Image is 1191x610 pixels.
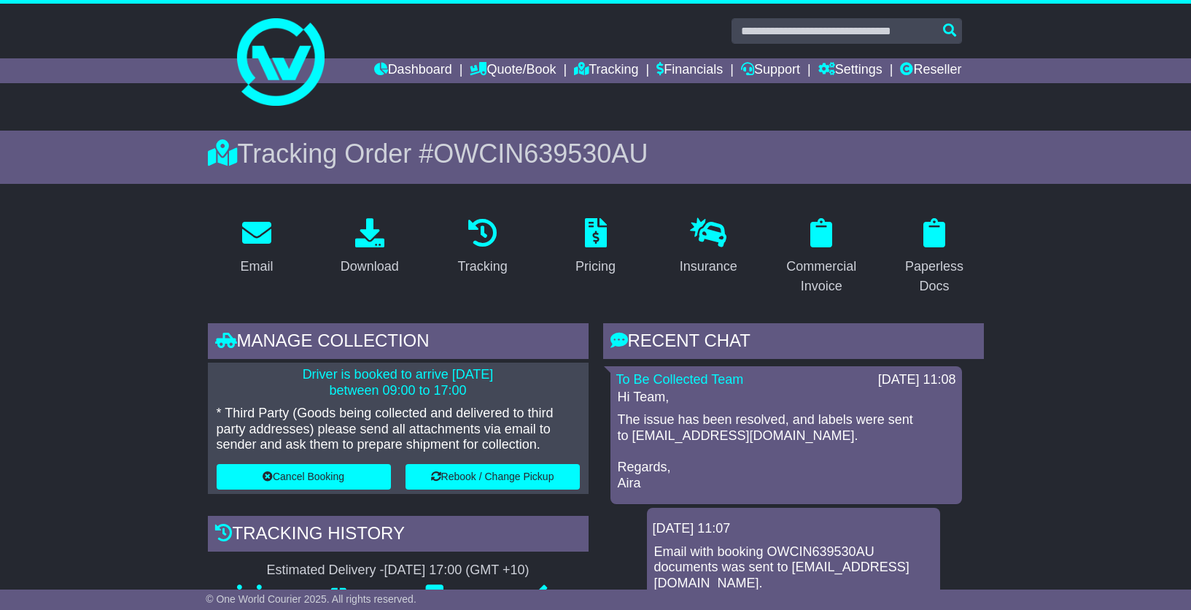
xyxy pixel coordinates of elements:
a: Support [741,58,800,83]
a: Tracking [448,213,516,282]
a: Commercial Invoice [772,213,871,301]
div: Manage collection [208,323,589,363]
div: Insurance [680,257,737,277]
div: Email [240,257,273,277]
a: Paperless Docs [885,213,984,301]
div: Download [341,257,399,277]
div: Tracking [457,257,507,277]
a: Email [230,213,282,282]
span: OWCIN639530AU [433,139,648,169]
div: Estimated Delivery - [208,563,589,579]
a: Pricing [566,213,625,282]
p: * Third Party (Goods being collected and delivered to third party addresses) please send all atta... [217,406,580,453]
div: [DATE] 11:07 [653,521,934,537]
p: Hi Team, [618,390,955,406]
a: Dashboard [374,58,452,83]
div: Commercial Invoice [782,257,861,296]
a: Download [331,213,408,282]
p: Driver is booked to arrive [DATE] between 09:00 to 17:00 [217,367,580,398]
a: Tracking [574,58,638,83]
button: Rebook / Change Pickup [406,464,580,490]
a: Insurance [670,213,747,282]
div: Tracking history [208,516,589,555]
div: Paperless Docs [895,257,974,296]
a: To Be Collected Team [616,372,744,387]
div: [DATE] 11:08 [878,372,956,388]
div: RECENT CHAT [603,323,984,363]
p: The issue has been resolved, and labels were sent to [EMAIL_ADDRESS][DOMAIN_NAME]. Regards, Aira [618,412,955,491]
div: Pricing [575,257,616,277]
button: Cancel Booking [217,464,391,490]
a: Reseller [900,58,961,83]
div: [DATE] 17:00 (GMT +10) [384,563,529,579]
a: Quote/Book [470,58,556,83]
a: Settings [818,58,882,83]
div: Tracking Order # [208,138,984,169]
span: © One World Courier 2025. All rights reserved. [206,593,416,605]
p: Email with booking OWCIN639530AU documents was sent to [EMAIL_ADDRESS][DOMAIN_NAME]. [654,544,933,592]
a: Financials [656,58,723,83]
